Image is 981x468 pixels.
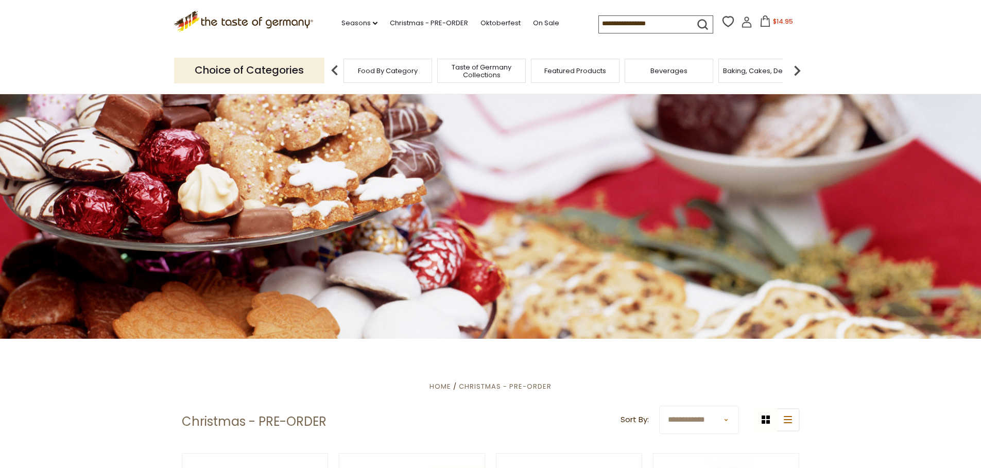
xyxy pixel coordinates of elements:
[390,18,468,29] a: Christmas - PRE-ORDER
[324,60,345,81] img: previous arrow
[174,58,324,83] p: Choice of Categories
[787,60,807,81] img: next arrow
[440,63,523,79] a: Taste of Germany Collections
[480,18,521,29] a: Oktoberfest
[754,15,798,31] button: $14.95
[429,382,451,391] a: Home
[459,382,552,391] a: Christmas - PRE-ORDER
[544,67,606,75] a: Featured Products
[533,18,559,29] a: On Sale
[358,67,418,75] a: Food By Category
[341,18,377,29] a: Seasons
[723,67,803,75] a: Baking, Cakes, Desserts
[182,414,326,429] h1: Christmas - PRE-ORDER
[650,67,687,75] a: Beverages
[773,17,793,26] span: $14.95
[621,413,649,426] label: Sort By:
